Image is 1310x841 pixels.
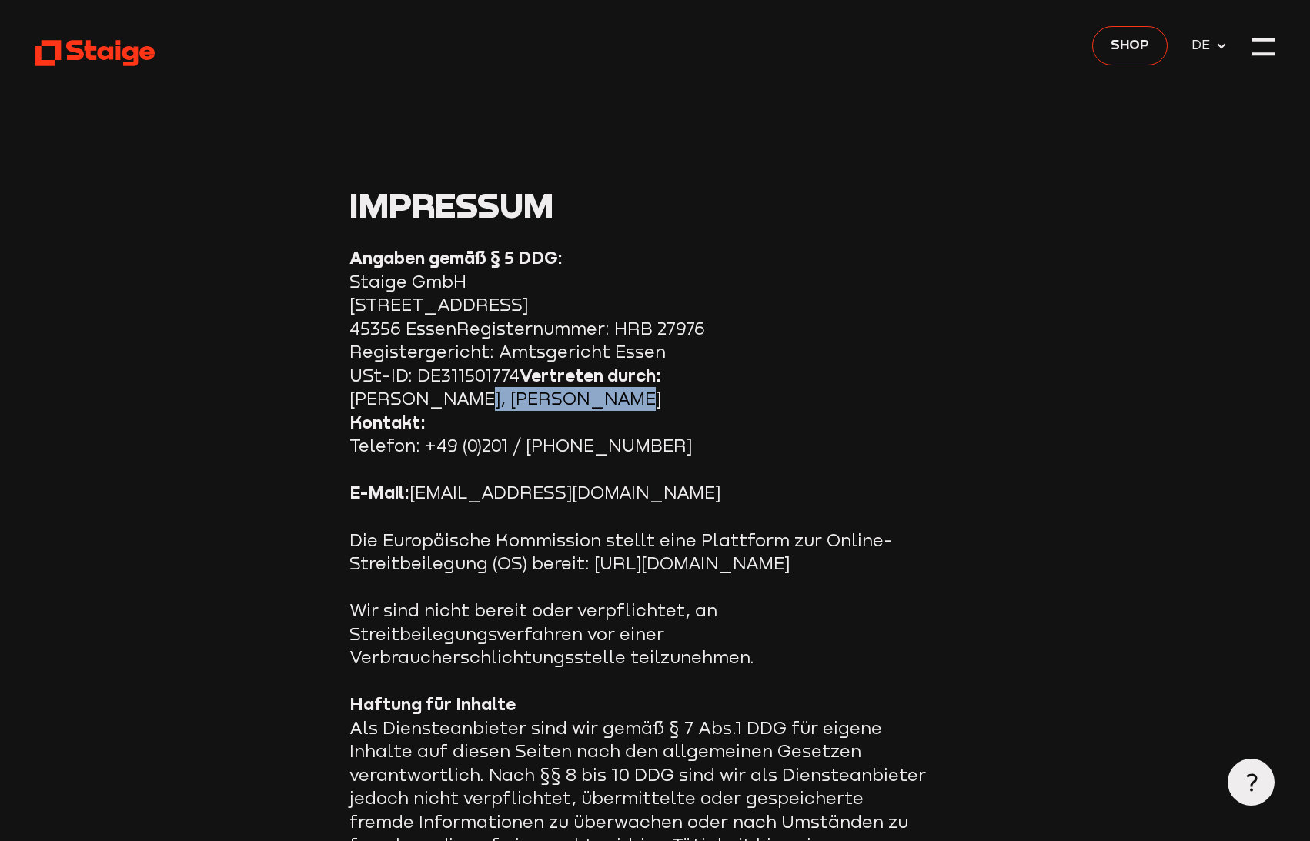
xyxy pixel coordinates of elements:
[349,529,927,576] p: Die Europäische Kommission stellt eine Plattform zur Online-Streitbeilegung (OS) bereit: [URL][DO...
[349,481,927,505] p: [EMAIL_ADDRESS][DOMAIN_NAME]
[1111,35,1149,55] span: Shop
[349,482,409,502] strong: E-Mail:
[349,693,516,714] strong: Haftung für Inhalte
[349,184,553,225] span: Impressum
[349,247,563,268] strong: Angaben gemäß § 5 DDG:
[349,411,927,458] p: Telefon: +49 (0)201 / [PHONE_NUMBER]
[1191,35,1216,55] span: DE
[349,599,927,669] p: Wir sind nicht bereit oder verpflichtet, an Streitbeilegungsverfahren vor einer Verbraucherschlic...
[520,365,661,385] strong: Vertreten durch:
[1092,26,1168,66] a: Shop
[349,412,426,432] strong: Kontakt:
